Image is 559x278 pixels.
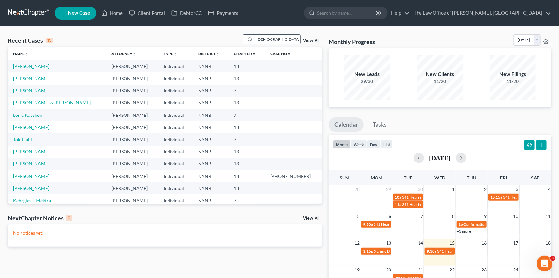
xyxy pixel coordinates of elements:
[193,133,229,146] td: NYNB
[388,7,410,19] a: Help
[193,170,229,182] td: NYNB
[404,175,412,180] span: Tue
[287,52,291,56] i: unfold_more
[158,72,193,85] td: Individual
[106,146,158,158] td: [PERSON_NAME]
[193,121,229,133] td: NYNB
[481,239,487,247] span: 16
[228,194,265,207] td: 7
[13,51,29,56] a: Nameunfold_more
[388,212,392,220] span: 6
[417,70,463,78] div: New Clients
[500,175,507,180] span: Fri
[374,249,432,254] span: Signing Date for [PERSON_NAME]
[490,78,536,85] div: 11/20
[228,170,265,182] td: 13
[386,239,392,247] span: 13
[106,60,158,72] td: [PERSON_NAME]
[193,146,229,158] td: NYNB
[255,35,300,44] input: Search by name...
[106,85,158,97] td: [PERSON_NAME]
[340,175,349,180] span: Sun
[459,222,463,227] span: 1p
[417,185,424,193] span: 30
[193,60,229,72] td: NYNB
[13,88,49,93] a: [PERSON_NAME]
[66,215,72,221] div: 0
[531,175,539,180] span: Sat
[380,140,393,149] button: list
[303,216,319,221] a: View All
[46,38,53,43] div: 15
[158,182,193,194] td: Individual
[333,140,351,149] button: month
[193,182,229,194] td: NYNB
[106,97,158,109] td: [PERSON_NAME]
[367,117,392,132] a: Tasks
[427,249,436,254] span: 9:30a
[8,214,72,222] div: NextChapter Notices
[483,212,487,220] span: 9
[545,239,551,247] span: 18
[417,78,463,85] div: 11/20
[193,72,229,85] td: NYNB
[449,266,456,274] span: 22
[164,51,177,56] a: Typeunfold_more
[363,249,373,254] span: 1:15p
[8,37,53,44] div: Recent Cases
[158,170,193,182] td: Individual
[68,11,90,16] span: New Case
[363,222,373,227] span: 9:30a
[158,60,193,72] td: Individual
[13,185,49,191] a: [PERSON_NAME]
[228,72,265,85] td: 13
[395,195,402,200] span: 10a
[228,146,265,158] td: 13
[417,239,424,247] span: 14
[354,239,360,247] span: 12
[158,109,193,121] td: Individual
[513,239,519,247] span: 17
[228,182,265,194] td: 13
[417,266,424,274] span: 21
[205,7,242,19] a: Payments
[490,195,502,200] span: 10:15a
[354,185,360,193] span: 28
[228,97,265,109] td: 13
[106,72,158,85] td: [PERSON_NAME]
[193,158,229,170] td: NYNB
[437,249,495,254] span: 341 Hearing for [PERSON_NAME]
[344,78,390,85] div: 29/30
[452,185,456,193] span: 1
[452,212,456,220] span: 8
[270,51,291,56] a: Case Nounfold_more
[429,154,451,161] h2: [DATE]
[513,212,519,220] span: 10
[106,194,158,207] td: [PERSON_NAME]
[317,7,377,19] input: Search by name...
[481,266,487,274] span: 23
[371,175,382,180] span: Mon
[483,185,487,193] span: 2
[449,239,456,247] span: 15
[13,137,32,142] a: Tok, Halil
[395,202,402,207] span: 11a
[158,133,193,146] td: Individual
[547,185,551,193] span: 4
[25,52,29,56] i: unfold_more
[193,109,229,121] td: NYNB
[228,158,265,170] td: 13
[550,256,555,261] span: 3
[13,124,49,130] a: [PERSON_NAME]
[168,7,205,19] a: DebtorCC
[228,133,265,146] td: 7
[13,149,49,154] a: [PERSON_NAME]
[193,97,229,109] td: NYNB
[13,173,49,179] a: [PERSON_NAME]
[329,117,364,132] a: Calendar
[374,222,471,227] span: 341 Hearing for [PERSON_NAME][GEOGRAPHIC_DATA]
[13,63,49,69] a: [PERSON_NAME]
[158,194,193,207] td: Individual
[13,100,91,105] a: [PERSON_NAME] & [PERSON_NAME]
[126,7,168,19] a: Client Portal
